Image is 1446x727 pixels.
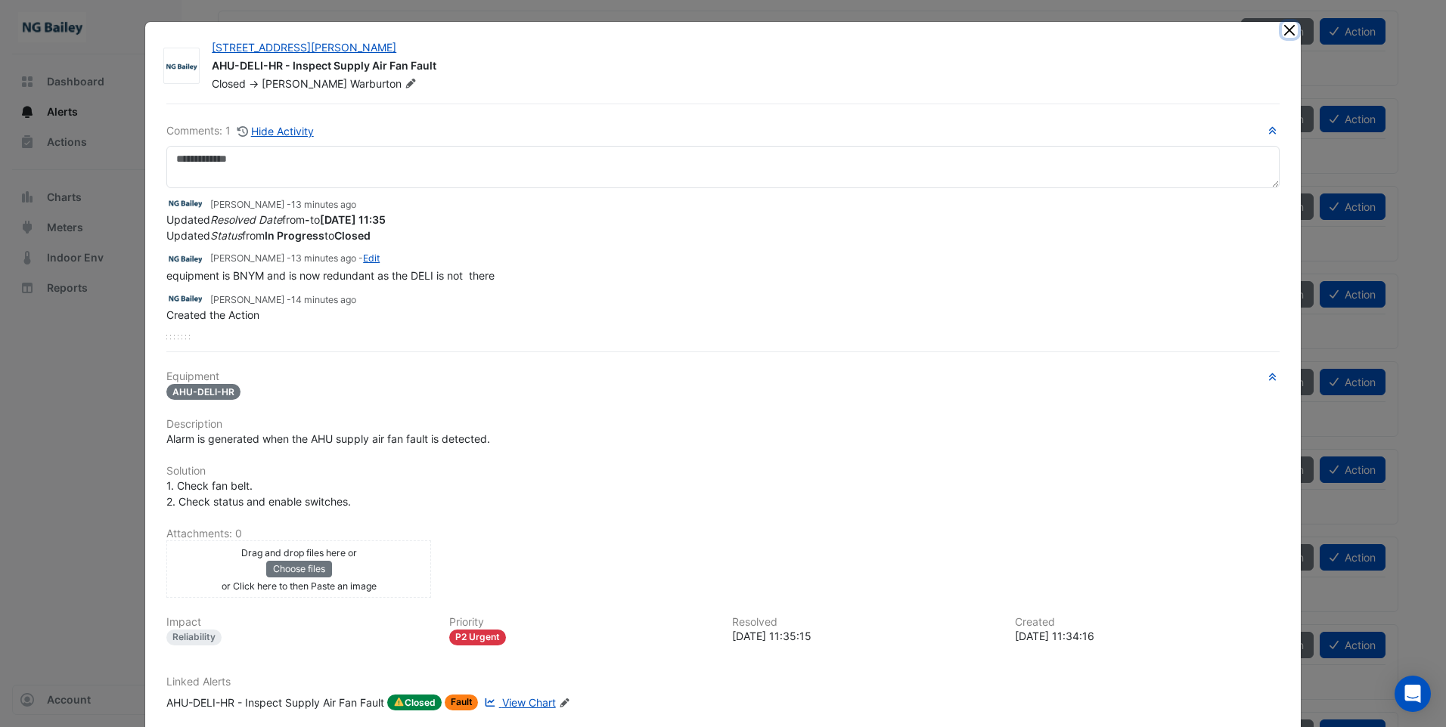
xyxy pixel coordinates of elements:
strong: In Progress [265,229,324,242]
em: Status [210,229,242,242]
div: [DATE] 11:34:16 [1015,628,1280,644]
a: View Chart [481,695,555,711]
em: Resolved Date [210,213,282,226]
span: Fault [445,695,479,710]
small: [PERSON_NAME] - [210,198,356,212]
small: [PERSON_NAME] - [210,293,356,307]
img: NG Bailey [166,250,204,267]
span: -> [249,77,259,90]
div: [DATE] 11:35:15 [732,628,997,644]
strong: 2025-09-24 11:35:15 [320,213,386,226]
button: Hide Activity [237,122,315,140]
fa-icon: Edit Linked Alerts [559,698,570,709]
strong: - [305,213,310,226]
span: AHU-DELI-HR [166,384,240,400]
span: 1. Check fan belt. 2. Check status and enable switches. [166,479,351,508]
h6: Priority [449,616,714,629]
span: Closed [212,77,246,90]
small: Drag and drop files here or [241,547,357,558]
span: Alarm is generated when the AHU supply air fan fault is detected. [166,432,490,445]
div: Reliability [166,630,222,645]
h6: Description [166,418,1280,431]
h6: Linked Alerts [166,676,1280,688]
span: 2025-09-24 11:35:15 [291,199,356,210]
div: Open Intercom Messenger [1395,676,1431,712]
strong: Closed [334,229,371,242]
img: NG Bailey [166,290,204,307]
h6: Impact [166,616,431,629]
div: Comments: 1 [166,122,315,140]
img: NG Bailey [164,59,199,74]
a: Edit [363,252,380,264]
img: NG Bailey [166,195,204,212]
small: [PERSON_NAME] - - [210,252,380,265]
div: AHU-DELI-HR - Inspect Supply Air Fan Fault [166,695,384,711]
h6: Resolved [732,616,997,629]
h6: Solution [166,465,1280,478]
h6: Created [1015,616,1280,629]
small: or Click here to then Paste an image [222,580,377,592]
div: AHU-DELI-HR - Inspect Supply Air Fan Fault [212,58,1264,76]
div: P2 Urgent [449,630,506,645]
h6: Attachments: 0 [166,527,1280,540]
h6: Equipment [166,370,1280,383]
button: Close [1282,22,1298,38]
span: 2025-09-24 11:34:16 [291,294,356,305]
span: Warburton [350,76,419,91]
a: [STREET_ADDRESS][PERSON_NAME] [212,41,396,54]
span: 2025-09-24 11:35:08 [291,252,356,264]
span: Created the Action [166,308,259,321]
span: Closed [387,695,442,711]
span: View Chart [502,696,556,709]
span: equipment is BNYM and is now redundant as the DELI is not there [166,269,495,282]
span: [PERSON_NAME] [262,77,347,90]
button: Choose files [266,561,332,577]
span: Updated from to [166,229,371,242]
span: Updated from to [166,213,386,226]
